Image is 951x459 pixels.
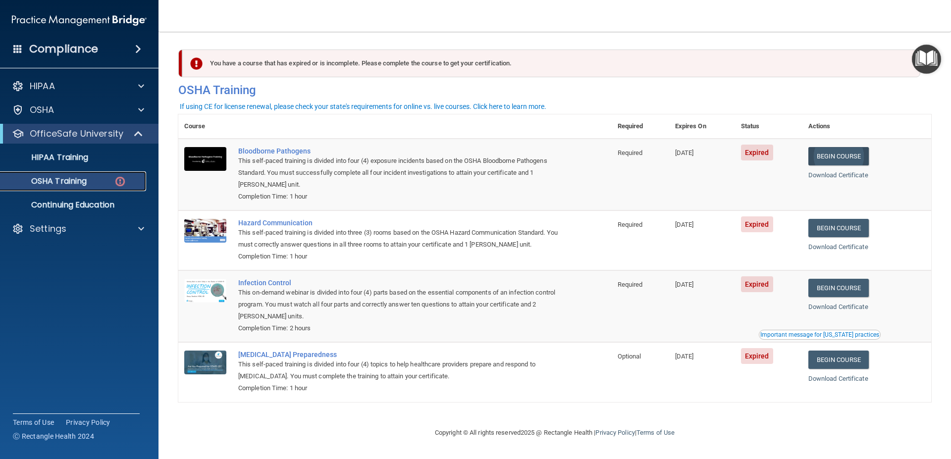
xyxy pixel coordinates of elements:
a: Terms of Use [636,429,675,436]
a: Begin Course [808,219,869,237]
a: Privacy Policy [595,429,634,436]
a: Download Certificate [808,303,868,310]
a: Download Certificate [808,375,868,382]
button: Read this if you are a dental practitioner in the state of CA [759,330,881,340]
p: HIPAA Training [6,153,88,162]
p: HIPAA [30,80,55,92]
a: OSHA [12,104,144,116]
a: Begin Course [808,351,869,369]
div: Important message for [US_STATE] practices [760,332,879,338]
img: exclamation-circle-solid-danger.72ef9ffc.png [190,57,203,70]
div: This self-paced training is divided into four (4) exposure incidents based on the OSHA Bloodborne... [238,155,562,191]
div: Completion Time: 1 hour [238,382,562,394]
p: Settings [30,223,66,235]
a: Download Certificate [808,171,868,179]
a: Settings [12,223,144,235]
div: Completion Time: 1 hour [238,191,562,203]
span: Ⓒ Rectangle Health 2024 [13,431,94,441]
button: Open Resource Center [912,45,941,74]
a: Terms of Use [13,417,54,427]
img: PMB logo [12,10,147,30]
th: Actions [802,114,931,139]
div: This on-demand webinar is divided into four (4) parts based on the essential components of an inf... [238,287,562,322]
span: [DATE] [675,149,694,156]
span: Required [618,149,643,156]
span: [DATE] [675,353,694,360]
h4: Compliance [29,42,98,56]
a: HIPAA [12,80,144,92]
a: Begin Course [808,279,869,297]
span: Expired [741,145,773,160]
div: Completion Time: 1 hour [238,251,562,262]
a: Begin Course [808,147,869,165]
span: Expired [741,276,773,292]
p: Continuing Education [6,200,142,210]
span: Required [618,221,643,228]
th: Required [612,114,669,139]
h4: OSHA Training [178,83,931,97]
p: OSHA Training [6,176,87,186]
th: Status [735,114,802,139]
div: You have a course that has expired or is incomplete. Please complete the course to get your certi... [182,50,920,77]
span: [DATE] [675,281,694,288]
div: If using CE for license renewal, please check your state's requirements for online vs. live cours... [180,103,546,110]
th: Course [178,114,232,139]
a: Privacy Policy [66,417,110,427]
p: OSHA [30,104,54,116]
a: [MEDICAL_DATA] Preparedness [238,351,562,358]
div: Completion Time: 2 hours [238,322,562,334]
th: Expires On [669,114,735,139]
a: Hazard Communication [238,219,562,227]
div: This self-paced training is divided into four (4) topics to help healthcare providers prepare and... [238,358,562,382]
a: Bloodborne Pathogens [238,147,562,155]
span: Required [618,281,643,288]
div: This self-paced training is divided into three (3) rooms based on the OSHA Hazard Communication S... [238,227,562,251]
img: danger-circle.6113f641.png [114,175,126,188]
span: Optional [618,353,641,360]
span: Expired [741,348,773,364]
p: OfficeSafe University [30,128,123,140]
button: If using CE for license renewal, please check your state's requirements for online vs. live cours... [178,102,548,111]
a: OfficeSafe University [12,128,144,140]
span: Expired [741,216,773,232]
span: [DATE] [675,221,694,228]
a: Download Certificate [808,243,868,251]
a: Infection Control [238,279,562,287]
div: Copyright © All rights reserved 2025 @ Rectangle Health | | [374,417,736,449]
